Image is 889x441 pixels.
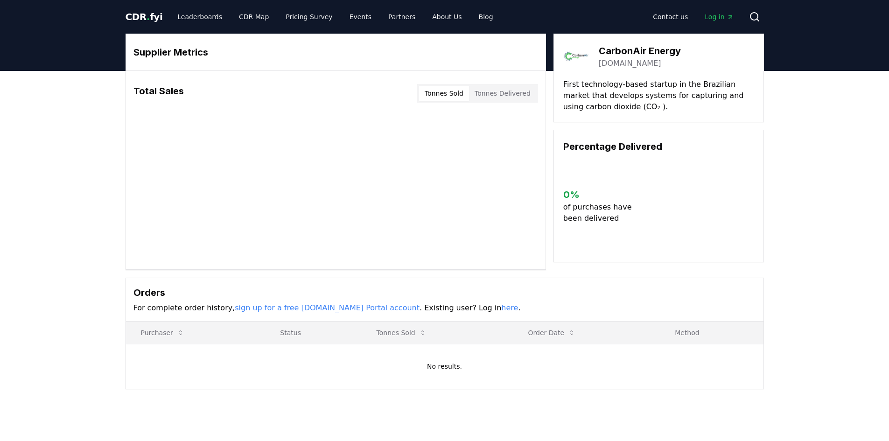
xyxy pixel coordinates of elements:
[563,43,589,70] img: CarbonAir Energy-logo
[645,8,741,25] nav: Main
[170,8,500,25] nav: Main
[147,11,150,22] span: .
[520,323,583,342] button: Order Date
[645,8,695,25] a: Contact us
[235,303,420,312] a: sign up for a free [DOMAIN_NAME] Portal account
[170,8,230,25] a: Leaderboards
[599,44,681,58] h3: CarbonAir Energy
[501,303,518,312] a: here
[231,8,276,25] a: CDR Map
[133,323,192,342] button: Purchaser
[126,10,163,23] a: CDR.fyi
[369,323,434,342] button: Tonnes Sold
[273,328,354,337] p: Status
[563,140,754,154] h3: Percentage Delivered
[419,86,469,101] button: Tonnes Sold
[471,8,501,25] a: Blog
[278,8,340,25] a: Pricing Survey
[425,8,469,25] a: About Us
[126,11,163,22] span: CDR fyi
[697,8,741,25] a: Log in
[381,8,423,25] a: Partners
[469,86,536,101] button: Tonnes Delivered
[133,302,756,314] p: For complete order history, . Existing user? Log in .
[342,8,379,25] a: Events
[126,344,763,389] td: No results.
[133,286,756,300] h3: Orders
[563,202,639,224] p: of purchases have been delivered
[563,188,639,202] h3: 0 %
[133,45,538,59] h3: Supplier Metrics
[705,12,734,21] span: Log in
[133,84,184,103] h3: Total Sales
[599,58,661,69] a: [DOMAIN_NAME]
[667,328,756,337] p: Method
[563,79,754,112] p: First technology-based startup in the Brazilian market that develops systems for capturing and us...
